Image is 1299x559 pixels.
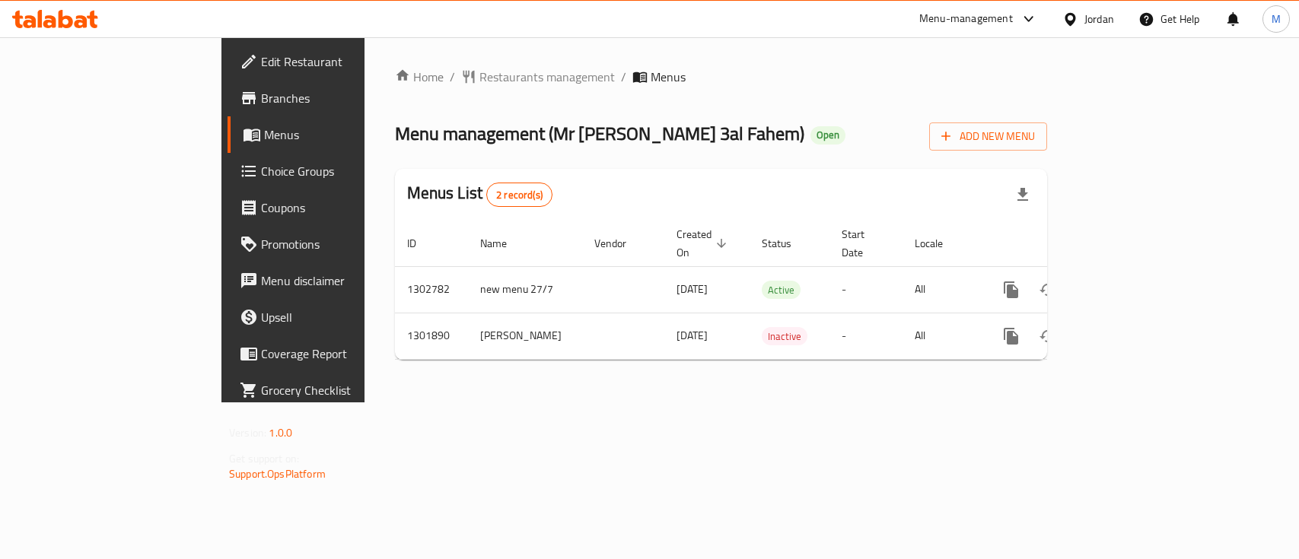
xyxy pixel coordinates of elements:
span: Active [762,281,801,299]
span: Menu management ( Mr [PERSON_NAME] 3al Fahem ) [395,116,804,151]
span: Grocery Checklist [261,381,426,399]
button: more [993,318,1030,354]
td: All [903,266,981,313]
td: All [903,313,981,359]
span: Upsell [261,308,426,326]
li: / [621,68,626,86]
span: Open [810,129,845,141]
a: Restaurants management [461,68,615,86]
nav: breadcrumb [395,68,1047,86]
a: Coverage Report [228,335,438,372]
table: enhanced table [395,221,1151,360]
span: Version: [229,423,266,443]
span: Promotions [261,235,426,253]
span: Menus [264,125,426,144]
h2: Menus List [407,182,552,207]
span: Branches [261,89,426,107]
div: Jordan [1084,11,1114,27]
span: Locale [915,234,963,253]
div: Inactive [762,327,807,345]
a: Menus [228,116,438,153]
span: M [1272,11,1281,27]
span: Status [762,234,811,253]
span: [DATE] [677,279,708,299]
span: Start Date [842,225,884,262]
span: Coverage Report [261,345,426,363]
span: Vendor [594,234,646,253]
span: Menus [651,68,686,86]
a: Choice Groups [228,153,438,189]
td: [PERSON_NAME] [468,313,582,359]
a: Support.OpsPlatform [229,464,326,484]
span: Get support on: [229,449,299,468]
a: Coupons [228,189,438,226]
div: Open [810,126,845,145]
div: Total records count [486,183,552,207]
button: Change Status [1030,272,1066,308]
span: Name [480,234,527,253]
span: [DATE] [677,326,708,345]
a: Branches [228,80,438,116]
a: Menu disclaimer [228,262,438,299]
li: / [450,68,455,86]
a: Promotions [228,226,438,262]
span: Edit Restaurant [261,52,426,71]
span: 2 record(s) [487,188,552,202]
a: Edit Restaurant [228,43,438,80]
span: Coupons [261,199,426,217]
th: Actions [981,221,1151,267]
div: Menu-management [919,10,1013,28]
span: 1.0.0 [269,423,292,443]
span: Add New Menu [941,127,1035,146]
td: - [829,266,903,313]
span: Menu disclaimer [261,272,426,290]
td: - [829,313,903,359]
td: new menu 27/7 [468,266,582,313]
div: Export file [1004,176,1041,213]
button: Change Status [1030,318,1066,354]
span: Inactive [762,328,807,345]
a: Grocery Checklist [228,372,438,408]
span: ID [407,234,436,253]
span: Created On [677,225,731,262]
button: Add New Menu [929,122,1047,151]
span: Restaurants management [479,68,615,86]
span: Choice Groups [261,162,426,180]
div: Active [762,281,801,299]
a: Upsell [228,299,438,335]
button: more [993,272,1030,308]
